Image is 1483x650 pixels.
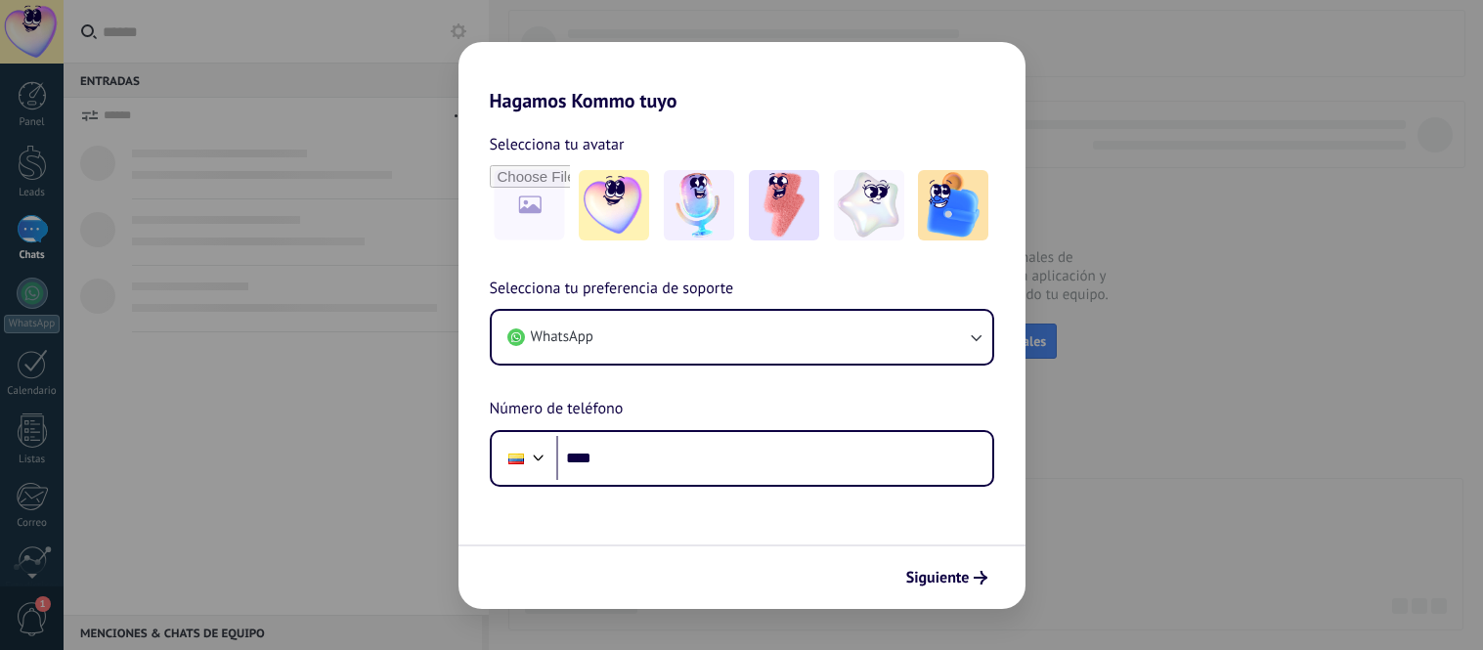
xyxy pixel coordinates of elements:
[749,170,819,240] img: -3.jpeg
[492,311,992,364] button: WhatsApp
[531,327,593,347] span: WhatsApp
[906,571,970,585] span: Siguiente
[490,132,625,157] span: Selecciona tu avatar
[834,170,904,240] img: -4.jpeg
[579,170,649,240] img: -1.jpeg
[458,42,1025,112] h2: Hagamos Kommo tuyo
[664,170,734,240] img: -2.jpeg
[490,397,624,422] span: Número de teléfono
[498,438,535,479] div: Ecuador: + 593
[490,277,734,302] span: Selecciona tu preferencia de soporte
[918,170,988,240] img: -5.jpeg
[897,561,996,594] button: Siguiente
